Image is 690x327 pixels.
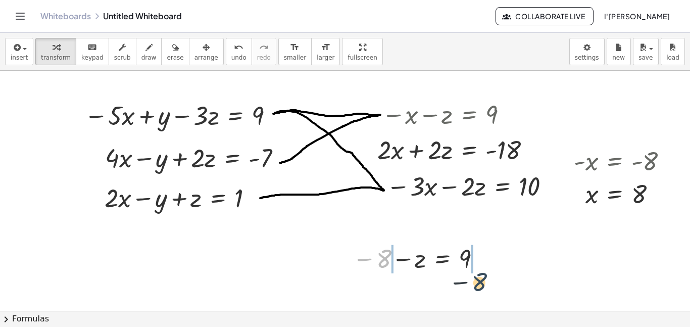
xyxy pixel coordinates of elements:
i: undo [234,41,243,54]
button: arrange [189,38,224,65]
span: insert [11,54,28,61]
span: keypad [81,54,104,61]
button: undoundo [226,38,252,65]
button: Toggle navigation [12,8,28,24]
span: erase [167,54,183,61]
button: format_sizesmaller [278,38,312,65]
i: format_size [290,41,300,54]
span: scrub [114,54,131,61]
button: scrub [109,38,136,65]
span: save [638,54,653,61]
button: load [661,38,685,65]
span: I'[PERSON_NAME] [604,12,670,21]
span: draw [141,54,157,61]
button: format_sizelarger [311,38,340,65]
i: keyboard [87,41,97,54]
span: arrange [194,54,218,61]
button: transform [35,38,76,65]
button: redoredo [252,38,276,65]
span: settings [575,54,599,61]
span: Collaborate Live [504,12,585,21]
i: format_size [321,41,330,54]
span: larger [317,54,334,61]
a: Whiteboards [40,11,91,21]
button: Collaborate Live [496,7,594,25]
button: fullscreen [342,38,382,65]
button: keyboardkeypad [76,38,109,65]
span: transform [41,54,71,61]
span: smaller [284,54,306,61]
span: fullscreen [348,54,377,61]
i: redo [259,41,269,54]
button: save [633,38,659,65]
button: erase [161,38,189,65]
span: redo [257,54,271,61]
span: new [612,54,625,61]
button: new [607,38,631,65]
button: I'[PERSON_NAME] [596,7,678,25]
button: settings [569,38,605,65]
button: insert [5,38,33,65]
span: load [666,54,679,61]
span: undo [231,54,247,61]
button: draw [136,38,162,65]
